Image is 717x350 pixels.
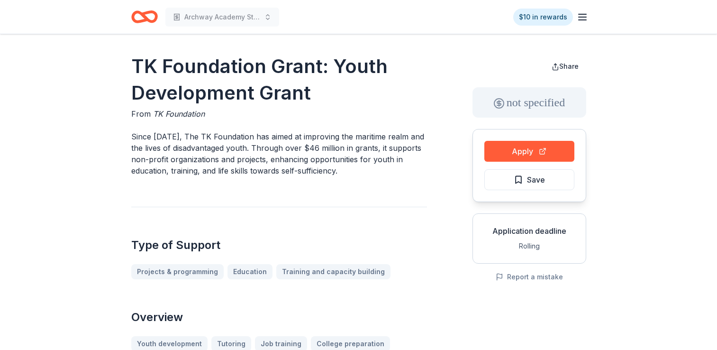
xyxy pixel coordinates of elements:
[131,53,427,106] h1: TK Foundation Grant: Youth Development Grant
[481,240,578,252] div: Rolling
[131,264,224,279] a: Projects & programming
[527,174,545,186] span: Save
[131,108,427,120] div: From
[227,264,272,279] a: Education
[544,57,586,76] button: Share
[153,109,205,119] span: TK Foundation
[513,9,573,26] a: $10 in rewards
[165,8,279,27] button: Archway Academy Student Fund
[131,6,158,28] a: Home
[481,225,578,237] div: Application deadline
[276,264,390,279] a: Training and capacity building
[472,87,586,118] div: not specified
[484,169,574,190] button: Save
[559,62,579,70] span: Share
[496,271,563,283] button: Report a mistake
[131,238,427,253] h2: Type of Support
[484,141,574,162] button: Apply
[131,310,427,325] h2: Overview
[184,11,260,23] span: Archway Academy Student Fund
[131,131,427,176] p: Since [DATE], The TK Foundation has aimed at improving the maritime realm and the lives of disadv...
